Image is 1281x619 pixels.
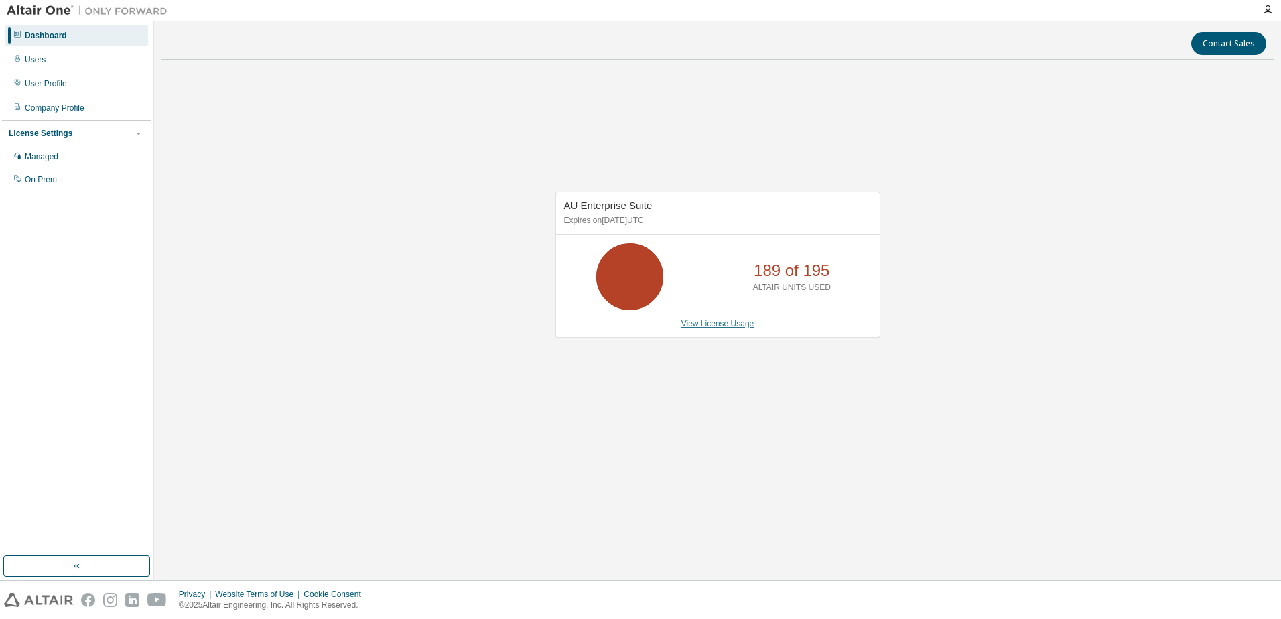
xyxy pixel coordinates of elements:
p: Expires on [DATE] UTC [564,215,868,226]
img: youtube.svg [147,593,167,607]
div: Website Terms of Use [215,589,304,600]
img: altair_logo.svg [4,593,73,607]
div: User Profile [25,78,67,89]
div: On Prem [25,174,57,185]
p: ALTAIR UNITS USED [753,282,831,293]
div: Dashboard [25,30,67,41]
button: Contact Sales [1191,32,1266,55]
img: instagram.svg [103,593,117,607]
img: linkedin.svg [125,593,139,607]
div: Users [25,54,46,65]
img: facebook.svg [81,593,95,607]
div: Cookie Consent [304,589,368,600]
div: Privacy [179,589,215,600]
a: View License Usage [681,319,754,328]
p: © 2025 Altair Engineering, Inc. All Rights Reserved. [179,600,369,611]
div: Managed [25,151,58,162]
div: Company Profile [25,102,84,113]
img: Altair One [7,4,174,17]
p: 189 of 195 [754,259,829,282]
span: AU Enterprise Suite [564,200,653,211]
div: License Settings [9,128,72,139]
